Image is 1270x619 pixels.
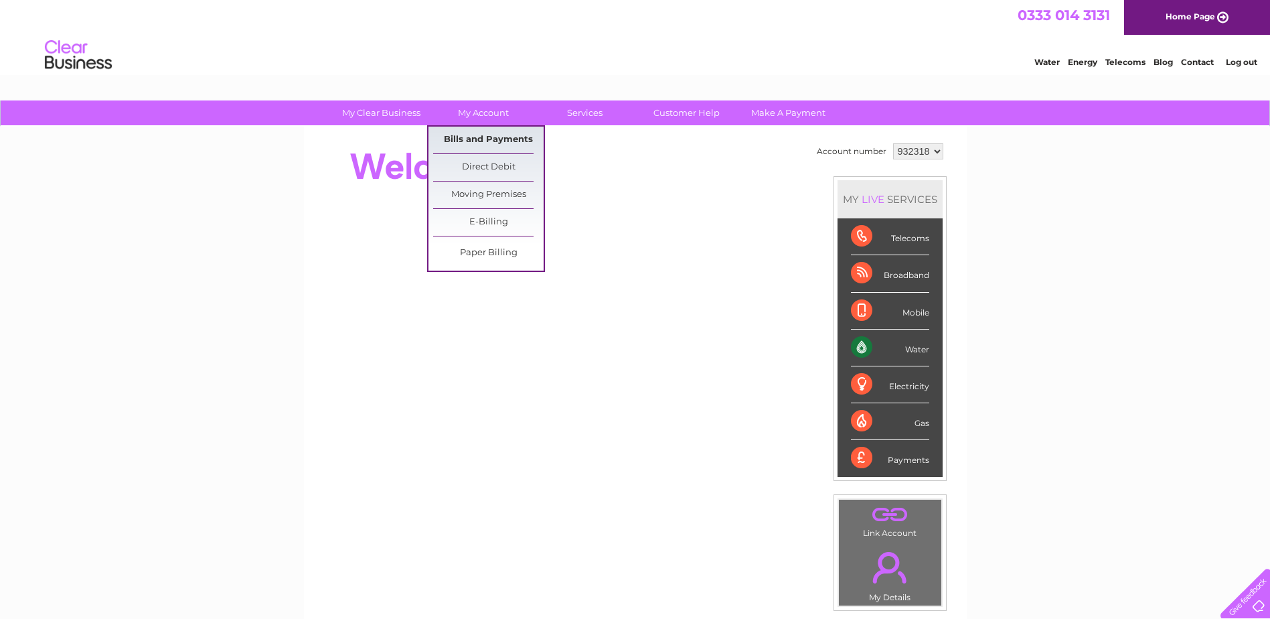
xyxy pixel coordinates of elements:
[1226,57,1257,67] a: Log out
[433,182,544,208] a: Moving Premises
[433,154,544,181] a: Direct Debit
[326,100,436,125] a: My Clear Business
[733,100,844,125] a: Make A Payment
[838,499,942,541] td: Link Account
[851,255,929,292] div: Broadband
[1018,7,1110,23] a: 0333 014 3131
[1068,57,1097,67] a: Energy
[530,100,640,125] a: Services
[838,180,943,218] div: MY SERVICES
[44,35,112,76] img: logo.png
[851,366,929,403] div: Electricity
[1154,57,1173,67] a: Blog
[428,100,538,125] a: My Account
[433,240,544,267] a: Paper Billing
[842,503,938,527] a: .
[1181,57,1214,67] a: Contact
[433,209,544,236] a: E-Billing
[859,193,887,206] div: LIVE
[319,7,952,65] div: Clear Business is a trading name of Verastar Limited (registered in [GEOGRAPHIC_DATA] No. 3667643...
[1034,57,1060,67] a: Water
[631,100,742,125] a: Customer Help
[851,403,929,440] div: Gas
[851,218,929,255] div: Telecoms
[838,541,942,606] td: My Details
[851,440,929,476] div: Payments
[851,293,929,330] div: Mobile
[842,544,938,591] a: .
[851,330,929,366] div: Water
[1105,57,1145,67] a: Telecoms
[813,140,890,163] td: Account number
[433,127,544,153] a: Bills and Payments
